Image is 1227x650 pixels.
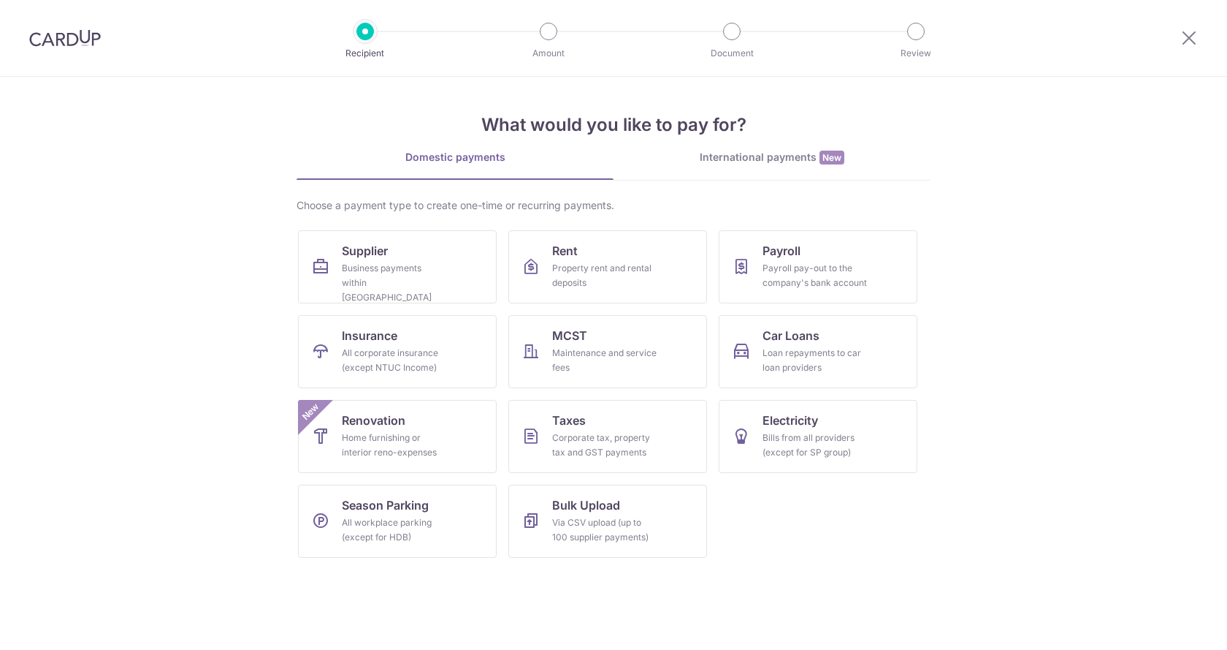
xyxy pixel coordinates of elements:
a: RentProperty rent and rental deposits [508,230,707,303]
h4: What would you like to pay for? [297,112,930,138]
span: Renovation [342,412,405,429]
div: Via CSV upload (up to 100 supplier payments) [552,515,657,545]
div: Maintenance and service fees [552,346,657,375]
img: CardUp [29,29,101,47]
div: Domestic payments [297,150,613,165]
div: All corporate insurance (except NTUC Income) [342,346,447,375]
span: MCST [552,327,587,344]
span: Supplier [342,242,388,260]
p: Recipient [311,46,419,61]
div: Corporate tax, property tax and GST payments [552,431,657,460]
span: New [299,400,323,424]
div: Loan repayments to car loan providers [762,346,868,375]
p: Review [862,46,970,61]
a: Bulk UploadVia CSV upload (up to 100 supplier payments) [508,485,707,558]
a: Season ParkingAll workplace parking (except for HDB) [298,485,497,558]
a: PayrollPayroll pay-out to the company's bank account [719,230,917,303]
a: TaxesCorporate tax, property tax and GST payments [508,400,707,473]
span: Season Parking [342,496,429,514]
span: Taxes [552,412,586,429]
div: International payments [613,150,930,165]
span: Car Loans [762,327,819,344]
span: Bulk Upload [552,496,620,514]
div: Business payments within [GEOGRAPHIC_DATA] [342,261,447,305]
span: Rent [552,242,578,260]
a: ElectricityBills from all providers (except for SP group) [719,400,917,473]
a: InsuranceAll corporate insurance (except NTUC Income) [298,315,497,388]
span: Payroll [762,242,800,260]
p: Document [678,46,786,61]
span: Insurance [342,327,397,344]
div: All workplace parking (except for HDB) [342,515,447,545]
span: Electricity [762,412,818,429]
div: Choose a payment type to create one-time or recurring payments. [297,198,930,213]
div: Bills from all providers (except for SP group) [762,431,868,460]
div: Home furnishing or interior reno-expenses [342,431,447,460]
a: RenovationHome furnishing or interior reno-expensesNew [298,400,497,473]
span: New [819,151,844,165]
div: Payroll pay-out to the company's bank account [762,261,868,290]
a: Car LoansLoan repayments to car loan providers [719,315,917,388]
div: Property rent and rental deposits [552,261,657,290]
a: MCSTMaintenance and service fees [508,315,707,388]
a: SupplierBusiness payments within [GEOGRAPHIC_DATA] [298,230,497,303]
p: Amount [494,46,603,61]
